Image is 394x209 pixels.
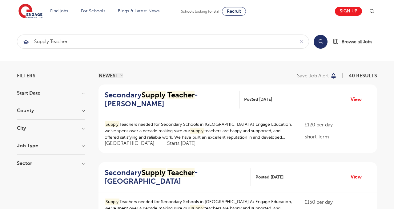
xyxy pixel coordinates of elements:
[181,9,221,14] span: Schools looking for staff
[17,143,85,148] h3: Job Type
[105,168,251,186] a: SecondarySupply Teacher- [GEOGRAPHIC_DATA]
[105,140,161,147] span: [GEOGRAPHIC_DATA]
[17,108,85,113] h3: County
[304,121,371,129] p: £120 per day
[17,91,85,96] h3: Start Date
[17,35,309,49] div: Submit
[17,35,295,48] input: Submit
[50,9,68,13] a: Find jobs
[17,161,85,166] h3: Sector
[227,9,241,14] span: Recruit
[351,173,366,181] a: View
[18,4,42,19] img: Engage Education
[105,199,119,205] mark: Supply
[190,128,204,134] mark: supply
[142,168,166,177] mark: Supply
[167,140,196,147] p: Starts [DATE]
[349,73,377,79] span: 40 RESULTS
[118,9,160,13] a: Blogs & Latest News
[105,168,246,186] h2: Secondary - [GEOGRAPHIC_DATA]
[342,38,372,45] span: Browse all Jobs
[351,96,366,104] a: View
[105,121,119,128] mark: Supply
[167,168,195,177] mark: Teacher
[81,9,105,13] a: For Schools
[222,7,246,16] a: Recruit
[295,35,309,48] button: Clear
[167,91,195,99] mark: Teacher
[255,174,283,180] span: Posted [DATE]
[105,91,235,109] h2: Secondary - [PERSON_NAME]
[142,91,166,99] mark: Supply
[314,35,328,49] button: Search
[105,121,292,141] p: Teachers needed for Secondary Schools in [GEOGRAPHIC_DATA] At Engage Education, we’ve spent over ...
[17,73,35,78] span: Filters
[17,126,85,131] h3: City
[335,7,362,16] a: Sign up
[304,199,371,206] p: £150 per day
[244,96,272,103] span: Posted [DATE]
[332,38,377,45] a: Browse all Jobs
[304,133,371,141] p: Short Term
[105,91,239,109] a: SecondarySupply Teacher- [PERSON_NAME]
[297,73,329,78] p: Save job alert
[297,73,337,78] button: Save job alert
